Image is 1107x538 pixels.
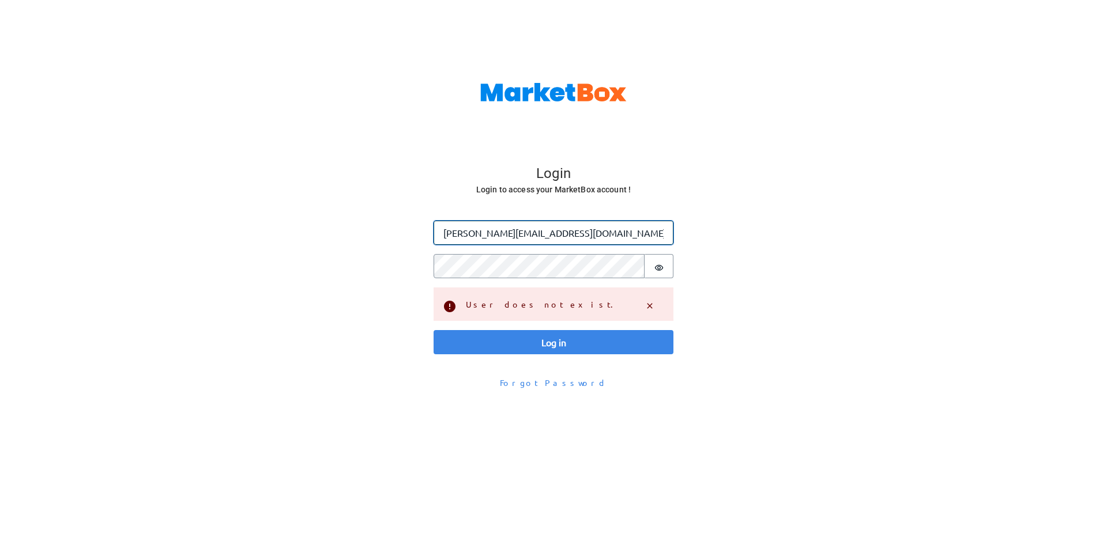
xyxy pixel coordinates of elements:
h6: Login to access your MarketBox account ! [435,183,672,197]
h4: Login [435,165,672,183]
button: Log in [434,330,673,354]
button: Forgot Password [492,373,615,393]
input: Enter your email [434,221,673,245]
img: MarketBox logo [480,83,627,101]
div: User does not exist. [466,298,626,310]
button: Dismiss alert [635,294,664,314]
button: Show password [645,254,673,278]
